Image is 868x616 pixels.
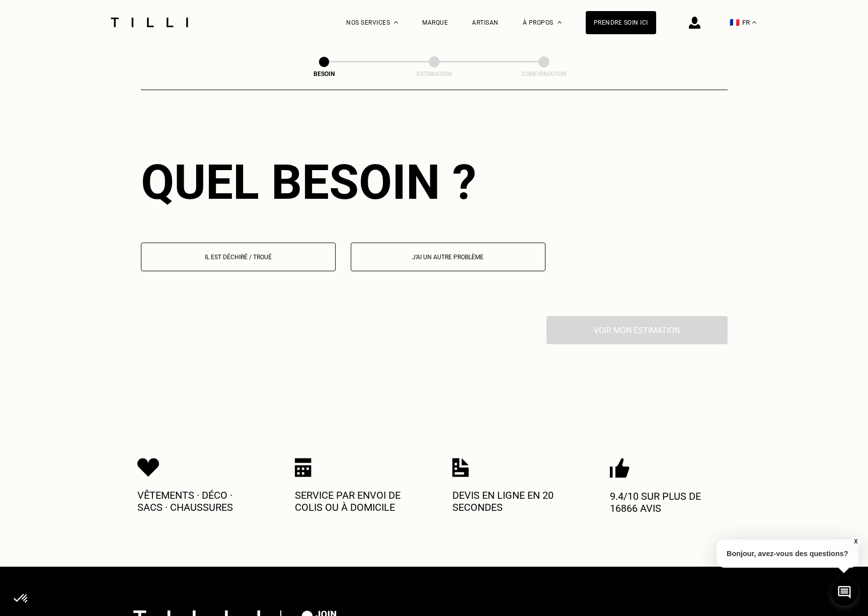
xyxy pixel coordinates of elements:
p: Bonjour, avez-vous des questions? [717,540,858,568]
a: Marque [422,19,448,26]
p: Service par envoi de colis ou à domicile [295,489,416,513]
img: Menu déroulant [394,21,398,24]
button: Il est déchiré / troué [141,243,336,271]
p: Vêtements · Déco · Sacs · Chaussures [137,489,258,513]
button: J‘ai un autre problème [351,243,545,271]
img: Logo du service de couturière Tilli [107,18,192,27]
div: Estimation [384,70,485,78]
p: 9.4/10 sur plus de 16866 avis [610,490,731,514]
div: Besoin [274,70,374,78]
img: Icon [610,458,629,478]
img: Icon [137,458,160,477]
p: Devis en ligne en 20 secondes [452,489,573,513]
img: menu déroulant [752,21,756,24]
p: Il est déchiré / troué [146,254,330,261]
div: Confirmation [494,70,594,78]
button: X [850,536,860,547]
img: Menu déroulant à propos [558,21,562,24]
a: Prendre soin ici [586,11,656,34]
a: Artisan [472,19,499,26]
span: 🇫🇷 [730,18,740,27]
img: Icon [452,458,469,477]
div: Quel besoin ? [141,154,728,210]
img: icône connexion [689,17,700,29]
img: Icon [295,458,311,477]
p: J‘ai un autre problème [356,254,540,261]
